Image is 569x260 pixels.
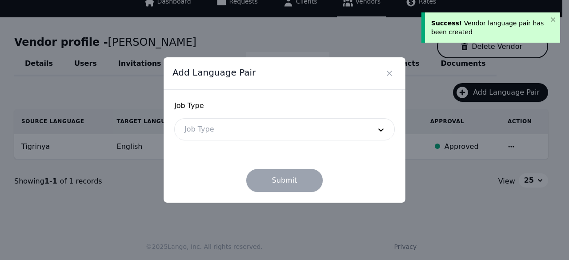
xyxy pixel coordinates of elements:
[172,66,256,79] span: Add Language Pair
[174,100,395,111] span: Job Type
[550,16,557,23] button: close
[246,169,323,192] button: Submit
[382,66,397,80] button: Close
[431,19,548,36] div: Vendor language pair has been created
[431,20,462,27] span: Success!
